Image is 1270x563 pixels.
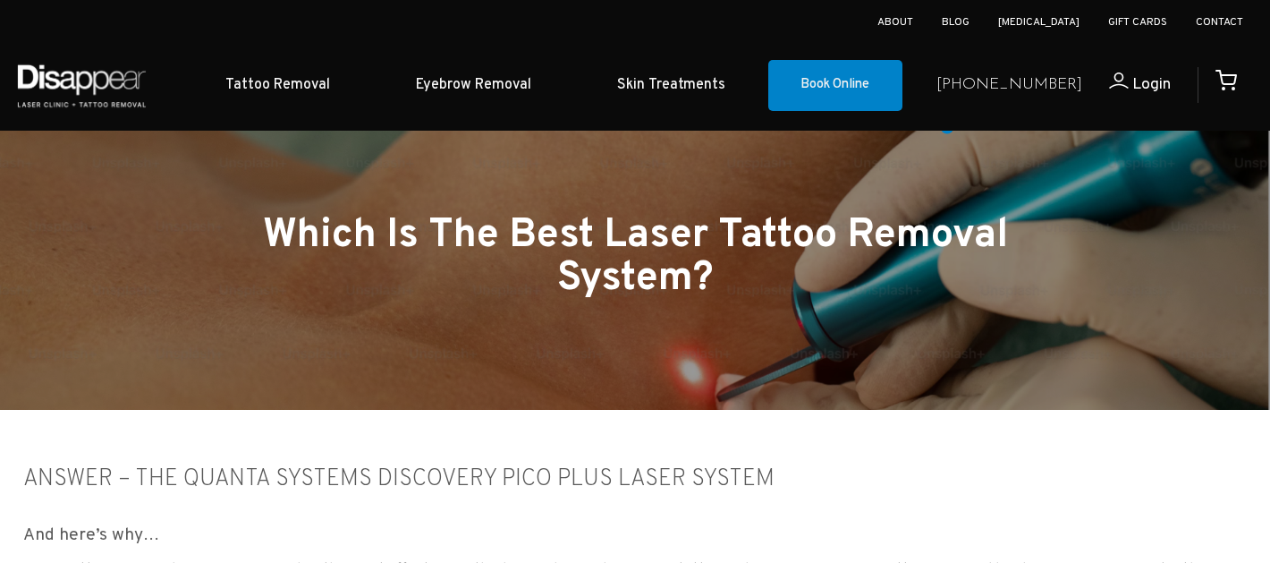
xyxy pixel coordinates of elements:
h1: Which Is The Best Laser Tattoo Removal System? [247,215,1023,301]
a: About [877,15,913,30]
h4: And here’s why… [23,525,1247,547]
a: Blog [942,15,969,30]
a: Contact [1196,15,1243,30]
a: [PHONE_NUMBER] [936,73,1082,98]
a: Skin Treatments [574,58,768,113]
span: Login [1132,74,1171,95]
a: Tattoo Removal [182,58,373,113]
a: Book Online [768,60,902,112]
h3: ANSWER – THE QUANTA SYSTEMS DISCOVERY PICO PLUS LASER SYSTEM [23,467,1247,491]
a: [MEDICAL_DATA] [998,15,1079,30]
a: Eyebrow Removal [373,58,574,113]
img: Disappear - Laser Clinic and Tattoo Removal Services in Sydney, Australia [13,54,149,117]
a: Login [1082,73,1171,98]
a: Gift Cards [1108,15,1167,30]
